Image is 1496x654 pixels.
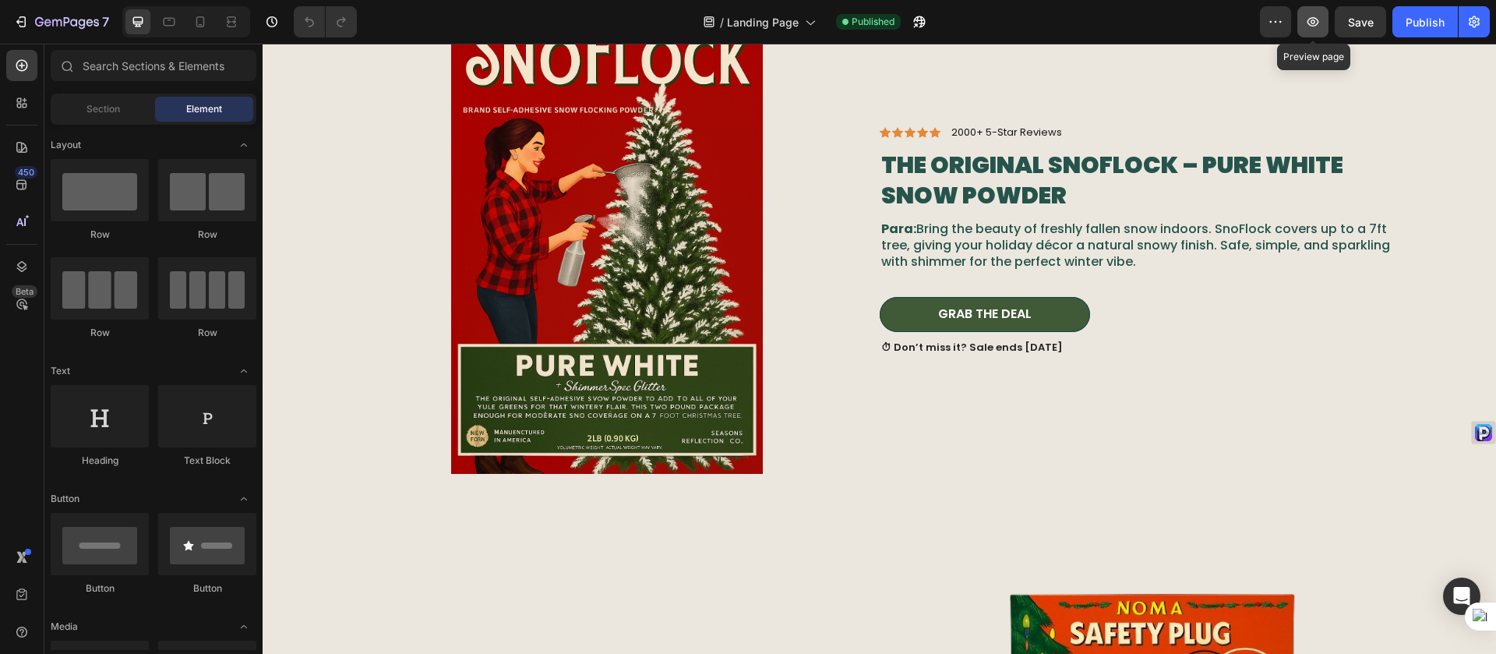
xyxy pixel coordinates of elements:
span: Toggle open [231,133,256,157]
button: Save [1335,6,1386,37]
div: Grab The Deal [676,263,769,279]
span: Section [86,102,120,116]
div: Heading [51,454,149,468]
span: / [720,14,724,30]
div: Text Block [158,454,256,468]
button: 7 [6,6,116,37]
div: Row [158,326,256,340]
span: Toggle open [231,486,256,511]
div: Row [158,228,256,242]
div: Row [51,326,149,340]
span: The Original SnoFlock – Pure White Snow Powder [619,104,1081,168]
span: Element [186,102,222,116]
span: Toggle open [231,359,256,384]
p: ⏱ Don’t miss it? Sale ends [DATE] [619,298,1149,311]
span: Media [51,620,78,634]
div: Beta [12,285,37,298]
span: Landing Page [727,14,799,30]
p: 2000+ 5-Star Reviews [689,83,799,96]
span: Layout [51,138,81,152]
div: Publish [1406,14,1445,30]
div: 450 [15,166,37,179]
span: Text [51,364,70,378]
div: Undo/Redo [294,6,357,37]
div: Open Intercom Messenger [1443,578,1480,615]
p: 7 [102,12,109,31]
div: Row [51,228,149,242]
div: Button [51,582,149,596]
input: Search Sections & Elements [51,50,256,81]
span: Button [51,492,79,506]
div: Button [158,582,256,596]
p: Bring the beauty of freshly fallen snow indoors. SnoFlock covers up to a 7ft tree, giving your ho... [619,178,1149,226]
iframe: Design area [263,44,1496,654]
strong: Para: [619,176,654,194]
span: Toggle open [231,614,256,639]
span: Save [1348,16,1374,29]
button: Grab The Deal [617,253,827,288]
span: Published [852,15,894,29]
button: Publish [1392,6,1458,37]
